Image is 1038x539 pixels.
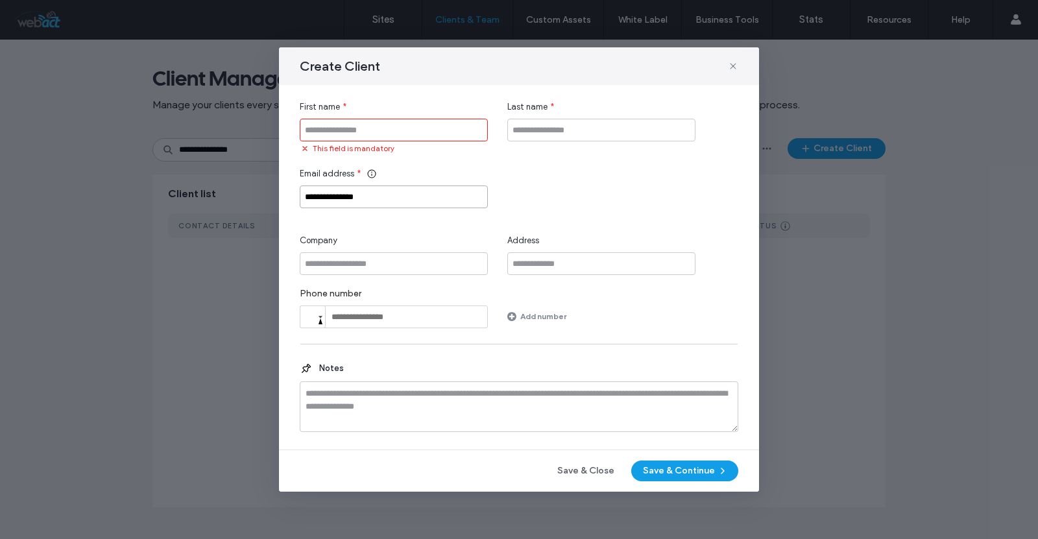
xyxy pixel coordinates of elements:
input: Address [507,252,695,275]
input: Last name [507,119,695,141]
span: Company [300,234,337,247]
label: Add number [520,305,566,328]
span: Address [507,234,539,247]
button: Save & Continue [631,461,738,481]
span: Create Client [300,58,380,75]
input: First name [300,119,488,141]
span: This field is mandatory [313,143,394,154]
label: Phone number [300,288,488,305]
input: Email address [300,186,488,208]
button: Save & Close [546,461,626,481]
span: Notes [313,362,344,375]
span: Email address [300,167,354,180]
span: First name [300,101,340,114]
span: Last name [507,101,548,114]
input: Company [300,252,488,275]
span: Help [29,9,56,21]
